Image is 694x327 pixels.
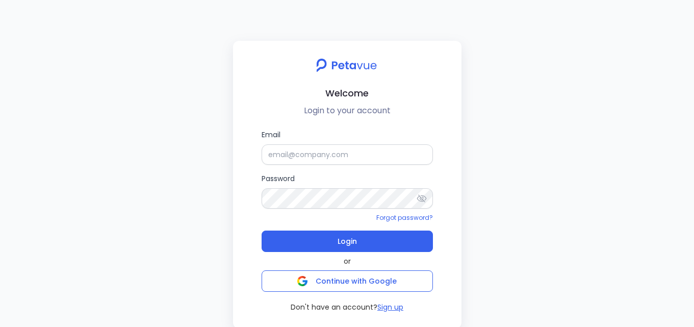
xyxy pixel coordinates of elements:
p: Login to your account [241,105,453,117]
input: Password [262,188,433,209]
span: Don't have an account? [291,302,377,312]
h2: Welcome [241,86,453,100]
button: Sign up [377,302,403,312]
button: Continue with Google [262,270,433,292]
span: or [344,256,351,266]
span: Login [338,234,357,248]
input: Email [262,144,433,165]
button: Login [262,231,433,252]
a: Forgot password? [376,213,433,222]
label: Password [262,173,433,209]
label: Email [262,129,433,165]
span: Continue with Google [316,276,397,286]
img: petavue logo [310,53,384,78]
